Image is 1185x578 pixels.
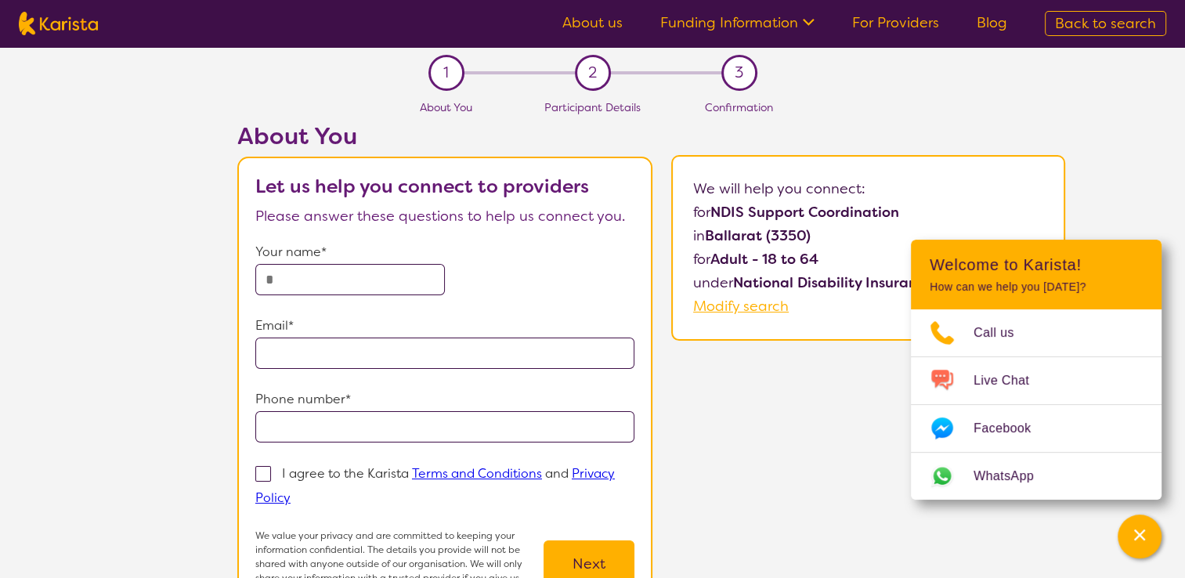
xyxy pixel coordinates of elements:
[693,271,1043,294] p: under .
[705,100,773,114] span: Confirmation
[544,100,641,114] span: Participant Details
[974,464,1053,488] span: WhatsApp
[19,12,98,35] img: Karista logo
[1045,11,1166,36] a: Back to search
[735,61,743,85] span: 3
[255,240,634,264] p: Your name*
[443,61,449,85] span: 1
[255,465,615,506] a: Privacy Policy
[1118,515,1162,558] button: Channel Menu
[852,13,939,32] a: For Providers
[412,465,542,482] a: Terms and Conditions
[255,174,589,199] b: Let us help you connect to providers
[255,465,615,506] p: I agree to the Karista and
[710,250,818,269] b: Adult - 18 to 64
[1055,14,1156,33] span: Back to search
[693,247,1043,271] p: for
[911,453,1162,500] a: Web link opens in a new tab.
[974,369,1048,392] span: Live Chat
[705,226,811,245] b: Ballarat (3350)
[255,204,634,228] p: Please answer these questions to help us connect you.
[911,309,1162,500] ul: Choose channel
[693,177,1043,200] p: We will help you connect:
[974,321,1033,345] span: Call us
[710,203,899,222] b: NDIS Support Coordination
[420,100,472,114] span: About You
[255,314,634,338] p: Email*
[693,200,1043,224] p: for
[911,240,1162,500] div: Channel Menu
[733,273,1040,292] b: National Disability Insurance Scheme (NDIS)
[588,61,597,85] span: 2
[255,388,634,411] p: Phone number*
[930,280,1143,294] p: How can we help you [DATE]?
[562,13,623,32] a: About us
[693,297,789,316] a: Modify search
[974,417,1050,440] span: Facebook
[693,224,1043,247] p: in
[237,122,652,150] h2: About You
[930,255,1143,274] h2: Welcome to Karista!
[660,13,815,32] a: Funding Information
[977,13,1007,32] a: Blog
